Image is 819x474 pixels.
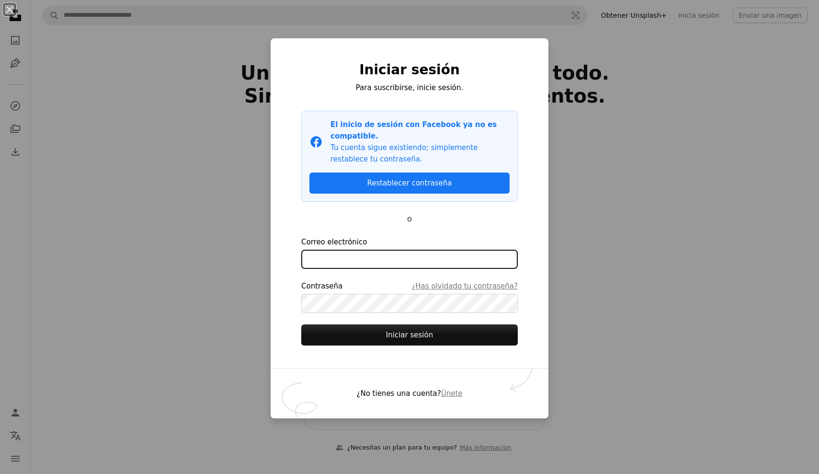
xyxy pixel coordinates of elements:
p: Tu cuenta sigue existiendo; simplemente restablece tu contraseña. [330,142,510,165]
div: ¿No tienes una cuenta? [271,369,548,418]
div: Contraseña [301,280,518,292]
button: Iniciar sesión [301,324,518,346]
label: Correo electrónico [301,236,518,269]
a: ¿Has olvidado tu contraseña? [411,280,518,292]
small: O [407,216,411,223]
input: Correo electrónico [301,250,518,269]
p: El inicio de sesión con Facebook ya no es compatible. [330,119,510,142]
a: Restablecer contraseña [309,173,510,194]
p: Para suscribirse, inicie sesión. [301,82,518,93]
input: Contraseña¿Has olvidado tu contraseña? [301,294,518,313]
h1: Iniciar sesión [301,61,518,79]
button: Únete [441,388,463,399]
